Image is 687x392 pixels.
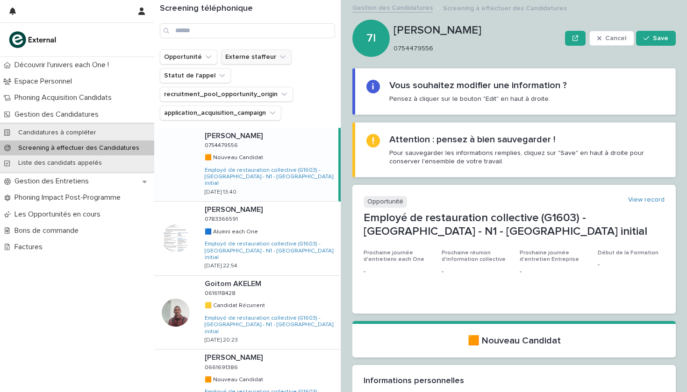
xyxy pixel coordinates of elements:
button: Save [636,31,676,46]
p: 🟧 Nouveau Candidat [364,335,665,346]
a: Gestion des Candidatures [352,2,433,13]
p: 🟧 Nouveau Candidat [205,375,265,383]
span: Prochaine réunion d'information collective [442,250,506,262]
p: [DATE] 22:54 [205,263,237,269]
input: Search [160,23,335,38]
span: Save [653,35,668,42]
a: Employé de restauration collective (G1603) - [GEOGRAPHIC_DATA] - N1 - [GEOGRAPHIC_DATA] initial [205,241,337,261]
h2: Vous souhaitez modifier une information ? [389,80,567,91]
p: Phoning Impact Post-Programme [11,193,128,202]
p: Pensez à cliquer sur le bouton "Edit" en haut à droite. [389,95,550,103]
p: [PERSON_NAME] [205,351,265,362]
p: Espace Personnel [11,77,79,86]
span: Prochaine journée d'entretiens each One [364,250,424,262]
p: Screening à effectuer des Candidatures [11,144,147,152]
p: 🟦 Alumni each One [205,227,260,235]
button: Externe staffeur [221,49,292,64]
p: 0783366591 [205,214,240,223]
a: Employé de restauration collective (G1603) - [GEOGRAPHIC_DATA] - N1 - [GEOGRAPHIC_DATA] initial [205,167,335,187]
p: Employé de restauration collective (G1603) - [GEOGRAPHIC_DATA] - N1 - [GEOGRAPHIC_DATA] initial [364,211,665,238]
p: - [598,260,665,270]
p: Opportunité [364,196,407,208]
p: [PERSON_NAME] [205,203,265,214]
p: 0754479556 [205,140,240,149]
p: Phoning Acquisition Candidats [11,93,119,102]
p: Découvrir l'univers each One ! [11,61,116,70]
p: Les Opportunités en cours [11,210,108,219]
p: [PERSON_NAME] [205,130,265,140]
p: Pour sauvegarder les informations remplies, cliquez sur "Save" en haut à droite pour conserver l'... [389,149,664,166]
a: View record [628,196,665,204]
span: Début de la Formation [598,250,658,256]
h2: Attention : pensez à bien sauvegarder ! [389,134,555,145]
p: Gestion des Entretiens [11,177,96,186]
p: [PERSON_NAME] [394,24,561,37]
button: Opportunité [160,49,217,64]
p: Liste des candidats appelés [11,159,109,167]
img: bc51vvfgR2QLHU84CWIQ [7,30,59,49]
button: application_acquisition_campaign [160,105,281,120]
p: [DATE] 13:40 [205,189,236,196]
p: - [520,267,587,277]
h1: Screening téléphonique [160,4,335,14]
button: Statut de l'appel [160,68,231,83]
p: - [442,267,508,277]
a: Goitom AKELEMGoitom AKELEM 06161184280616118428 🟨 Candidat Récurrent🟨 Candidat Récurrent Employé ... [154,276,341,350]
p: Factures [11,243,50,252]
a: [PERSON_NAME][PERSON_NAME] 07544795560754479556 🟧 Nouveau Candidat🟧 Nouveau Candidat Employé de r... [154,128,341,202]
span: Prochaine journée d'entretien Entreprise [520,250,579,262]
p: 🟨 Candidat Récurrent [205,301,267,309]
p: 0754479556 [394,45,558,53]
button: recruitment_pool_opportunity_origin [160,87,293,102]
span: Cancel [605,35,626,42]
p: 0616118428 [205,288,237,297]
a: [PERSON_NAME][PERSON_NAME] 07833665910783366591 🟦 Alumni each One🟦 Alumni each One Employé de res... [154,202,341,276]
p: Candidatures à compléter [11,129,104,137]
p: - [364,267,430,277]
p: Gestion des Candidatures [11,110,106,119]
p: Goitom AKELEM [205,278,263,288]
h2: Informations personnelles [364,376,464,386]
p: Screening à effectuer des Candidatures [443,2,567,13]
p: 🟧 Nouveau Candidat [205,153,265,161]
p: 0661691386 [205,363,240,371]
button: Cancel [589,31,634,46]
p: Bons de commande [11,226,86,235]
a: Employé de restauration collective (G1603) - [GEOGRAPHIC_DATA] - N1 - [GEOGRAPHIC_DATA] initial [205,315,337,335]
p: [DATE] 20:23 [205,337,238,343]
